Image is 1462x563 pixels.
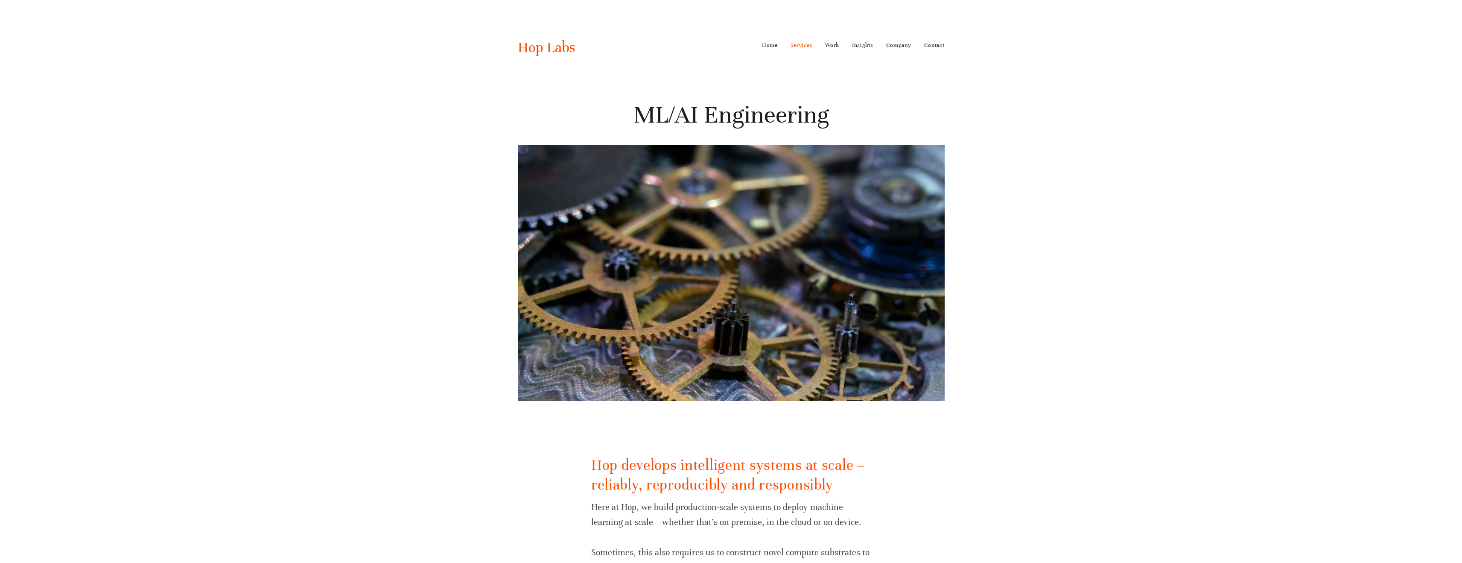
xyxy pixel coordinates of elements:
[825,38,839,52] a: Work
[791,38,813,52] a: Services
[852,38,873,52] a: Insights
[591,500,871,530] p: Here at Hop, we build production-scale systems to deploy machine learning at scale – whether that...
[886,38,911,52] a: Company
[924,38,945,52] a: Contact
[518,100,945,130] h1: ML/AI Engineering
[518,38,575,56] a: Hop Labs
[762,38,778,52] a: Home
[591,455,871,496] h2: Hop develops intelligent systems at scale – reliably, reproducibly and responsibly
